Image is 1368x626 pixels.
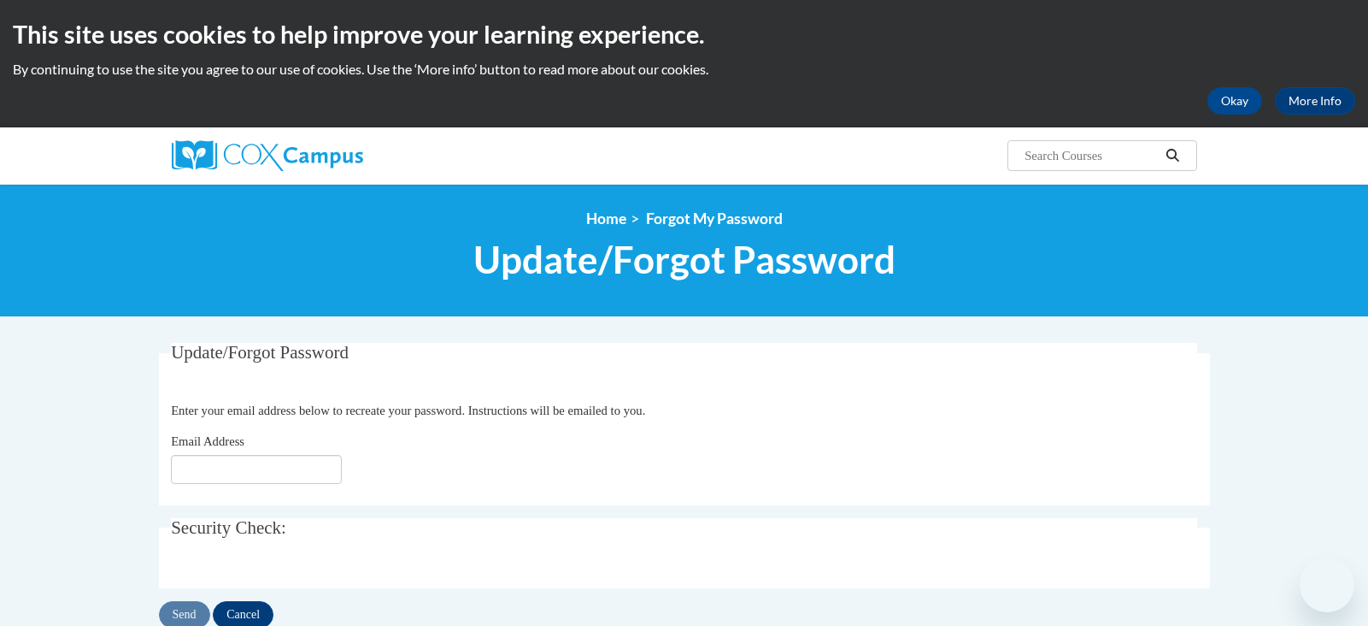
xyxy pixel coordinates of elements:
button: Okay [1207,87,1262,115]
img: Cox Campus [172,140,363,171]
input: Email [171,455,342,484]
span: Update/Forgot Password [473,237,895,282]
a: Home [586,210,626,227]
span: Email Address [171,434,244,448]
input: Search Courses [1023,145,1160,166]
span: Update/Forgot Password [171,342,349,363]
a: Cox Campus [172,140,496,171]
button: Search [1160,145,1185,166]
span: Enter your email address below to recreate your password. Instructions will be emailed to you. [171,404,645,417]
span: Forgot My Password [646,210,783,227]
p: By continuing to use the site you agree to our use of cookies. Use the ‘More info’ button to read... [13,60,1355,79]
h2: This site uses cookies to help improve your learning experience. [13,17,1355,51]
span: Security Check: [171,517,286,538]
a: More Info [1275,87,1355,115]
iframe: Button to launch messaging window [1300,558,1354,612]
